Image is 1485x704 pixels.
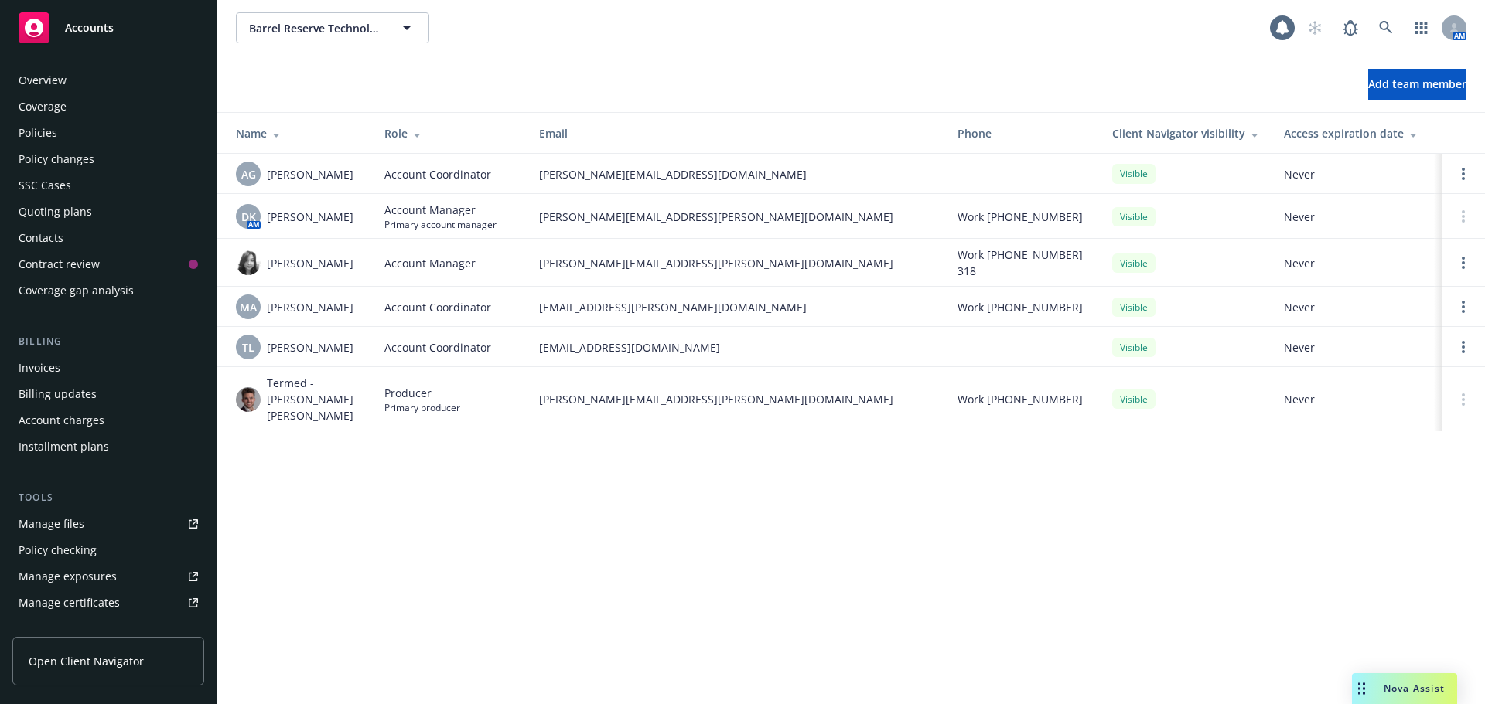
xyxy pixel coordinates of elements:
[1335,12,1366,43] a: Report a Bug
[267,299,353,315] span: [PERSON_NAME]
[1284,255,1429,271] span: Never
[539,299,933,315] span: [EMAIL_ADDRESS][PERSON_NAME][DOMAIN_NAME]
[1371,12,1401,43] a: Search
[958,299,1083,315] span: Work [PHONE_NUMBER]
[241,166,256,182] span: AG
[1112,164,1156,183] div: Visible
[12,564,204,589] span: Manage exposures
[242,339,254,355] span: TL
[384,385,460,401] span: Producer
[19,94,67,119] div: Coverage
[1284,166,1429,182] span: Never
[19,173,71,198] div: SSC Cases
[267,209,353,225] span: [PERSON_NAME]
[384,202,497,218] span: Account Manager
[241,209,256,225] span: DK
[12,147,204,172] a: Policy changes
[1284,299,1429,315] span: Never
[539,209,933,225] span: [PERSON_NAME][EMAIL_ADDRESS][PERSON_NAME][DOMAIN_NAME]
[1112,125,1259,141] div: Client Navigator visibility
[12,490,204,505] div: Tools
[1368,69,1466,100] button: Add team member
[1284,339,1429,355] span: Never
[19,564,117,589] div: Manage exposures
[19,382,97,406] div: Billing updates
[12,278,204,303] a: Coverage gap analysis
[19,252,100,277] div: Contract review
[1112,338,1156,357] div: Visible
[384,166,491,182] span: Account Coordinator
[19,512,84,536] div: Manage files
[29,653,144,669] span: Open Client Navigator
[384,339,491,355] span: Account Coordinator
[12,617,204,641] a: Manage claims
[19,434,109,459] div: Installment plans
[384,125,514,141] div: Role
[12,590,204,615] a: Manage certificates
[240,299,257,315] span: MA
[539,166,933,182] span: [PERSON_NAME][EMAIL_ADDRESS][DOMAIN_NAME]
[1352,673,1371,704] div: Drag to move
[19,538,97,563] div: Policy checking
[384,255,476,271] span: Account Manager
[12,94,204,119] a: Coverage
[1352,673,1457,704] button: Nova Assist
[1454,165,1473,183] a: Open options
[1454,253,1473,272] a: Open options
[1299,12,1330,43] a: Start snowing
[12,382,204,406] a: Billing updates
[1406,12,1437,43] a: Switch app
[267,339,353,355] span: [PERSON_NAME]
[19,147,94,172] div: Policy changes
[384,218,497,231] span: Primary account manager
[12,252,204,277] a: Contract review
[1112,298,1156,317] div: Visible
[19,226,63,250] div: Contacts
[236,387,261,412] img: photo
[384,401,460,414] span: Primary producer
[1384,682,1445,695] span: Nova Assist
[1112,207,1156,226] div: Visible
[12,408,204,433] a: Account charges
[19,590,120,615] div: Manage certificates
[1368,77,1466,91] span: Add team member
[12,199,204,224] a: Quoting plans
[539,339,933,355] span: [EMAIL_ADDRESS][DOMAIN_NAME]
[12,512,204,536] a: Manage files
[236,250,261,275] img: photo
[12,538,204,563] a: Policy checking
[12,173,204,198] a: SSC Cases
[1112,253,1156,273] div: Visible
[958,209,1083,225] span: Work [PHONE_NUMBER]
[539,255,933,271] span: [PERSON_NAME][EMAIL_ADDRESS][PERSON_NAME][DOMAIN_NAME]
[1454,338,1473,356] a: Open options
[1284,391,1429,407] span: Never
[267,255,353,271] span: [PERSON_NAME]
[539,125,933,141] div: Email
[19,199,92,224] div: Quoting plans
[267,375,360,423] span: Termed - [PERSON_NAME] [PERSON_NAME]
[12,355,204,380] a: Invoices
[267,166,353,182] span: [PERSON_NAME]
[19,278,134,303] div: Coverage gap analysis
[958,391,1083,407] span: Work [PHONE_NUMBER]
[539,391,933,407] span: [PERSON_NAME][EMAIL_ADDRESS][PERSON_NAME][DOMAIN_NAME]
[12,434,204,459] a: Installment plans
[1284,125,1429,141] div: Access expiration date
[12,121,204,145] a: Policies
[1112,389,1156,409] div: Visible
[12,6,204,49] a: Accounts
[19,121,57,145] div: Policies
[236,12,429,43] button: Barrel Reserve Technologies Inc.
[12,226,204,250] a: Contacts
[236,125,360,141] div: Name
[249,20,383,36] span: Barrel Reserve Technologies Inc.
[12,68,204,93] a: Overview
[1454,298,1473,316] a: Open options
[958,247,1087,279] span: Work [PHONE_NUMBER] 318
[19,68,67,93] div: Overview
[384,299,491,315] span: Account Coordinator
[19,408,104,433] div: Account charges
[19,355,60,380] div: Invoices
[12,334,204,349] div: Billing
